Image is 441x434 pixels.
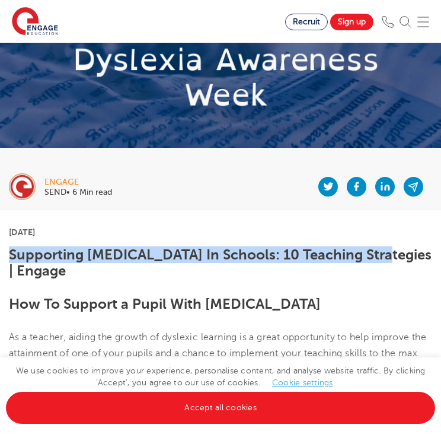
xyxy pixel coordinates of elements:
img: Phone [382,16,394,28]
p: [DATE] [9,228,432,236]
a: Cookie settings [272,378,333,387]
span: As a teacher, aiding the growth of dyslexic learning is a great opportunity to help improve the a... [9,332,431,405]
span: Recruit [293,17,320,26]
div: engage [44,178,112,186]
img: Search [400,16,411,28]
h1: Supporting [MEDICAL_DATA] In Schools: 10 Teaching Strategies | Engage [9,247,432,278]
b: How To Support a Pupil With [MEDICAL_DATA] [9,296,321,312]
a: Recruit [285,14,328,30]
a: Accept all cookies [6,392,435,424]
a: Sign up [330,14,373,30]
span: We use cookies to improve your experience, personalise content, and analyse website traffic. By c... [6,366,435,412]
img: Engage Education [12,7,58,37]
img: Mobile Menu [417,16,429,28]
p: SEND• 6 Min read [44,188,112,197]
